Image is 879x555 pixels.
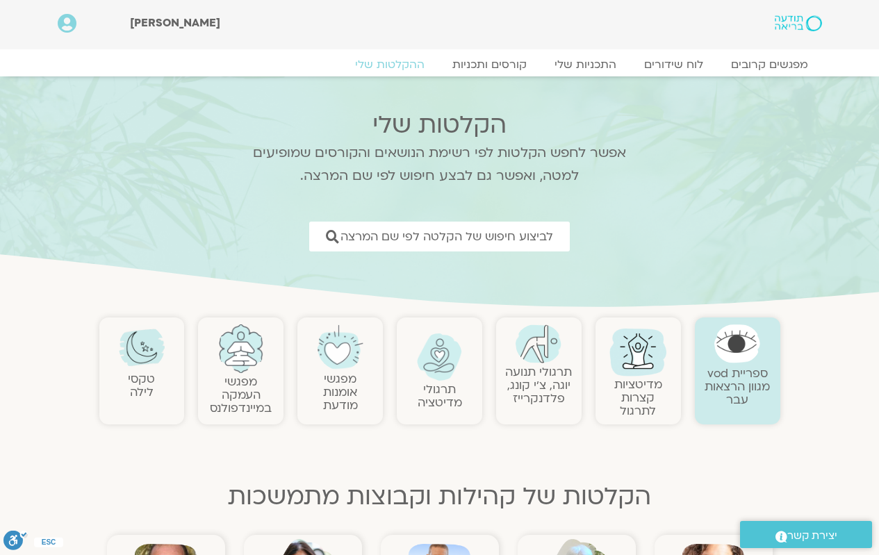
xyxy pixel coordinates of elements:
nav: Menu [58,58,822,72]
a: מדיטציות קצרות לתרגול [614,376,662,419]
a: מפגשיהעמקה במיינדפולנס [210,374,272,416]
h2: הקלטות שלי [235,111,645,139]
a: ספריית vodמגוון הרצאות עבר [705,365,770,408]
a: יצירת קשר [740,521,872,548]
a: ההקלטות שלי [341,58,438,72]
p: אפשר לחפש הקלטות לפי רשימת הנושאים והקורסים שמופיעים למטה, ואפשר גם לבצע חיפוש לפי שם המרצה. [235,142,645,188]
a: לוח שידורים [630,58,717,72]
h2: הקלטות של קהילות וקבוצות מתמשכות [99,483,780,511]
a: התכניות שלי [541,58,630,72]
a: תרגולימדיטציה [418,381,462,411]
a: תרגולי תנועהיוגה, צ׳י קונג, פלדנקרייז [505,364,572,406]
span: יצירת קשר [787,527,837,545]
a: לביצוע חיפוש של הקלטה לפי שם המרצה [309,222,570,251]
a: קורסים ותכניות [438,58,541,72]
a: מפגשיאומנות מודעת [323,371,358,413]
a: טקסילילה [128,371,155,400]
a: מפגשים קרובים [717,58,822,72]
span: לביצוע חיפוש של הקלטה לפי שם המרצה [340,230,553,243]
span: [PERSON_NAME] [130,15,220,31]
